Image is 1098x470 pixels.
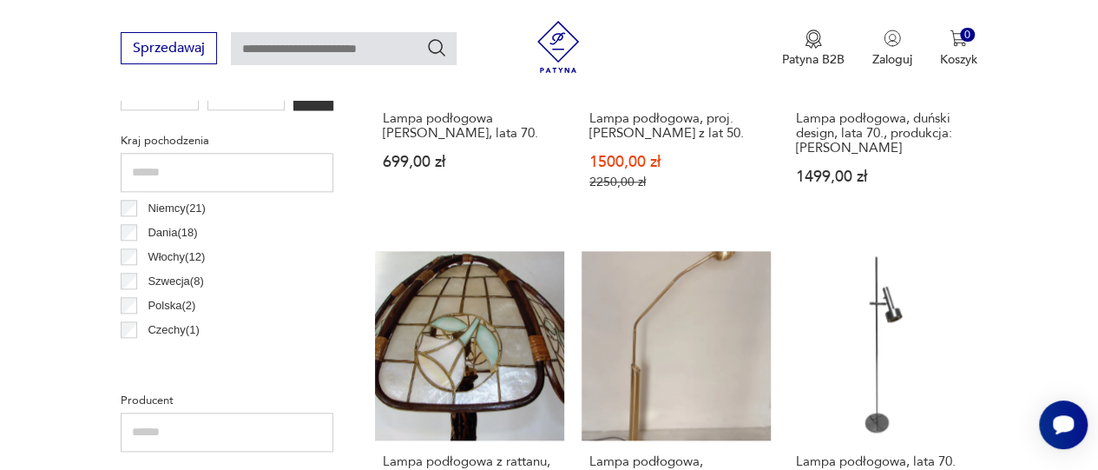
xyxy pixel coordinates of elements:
[872,51,912,68] p: Zaloguj
[148,321,199,340] p: Czechy ( 1 )
[796,454,970,469] h3: Lampa podłogowa, lata 70.
[148,248,205,267] p: Włochy ( 12 )
[383,155,556,169] p: 699,00 zł
[782,51,845,68] p: Patyna B2B
[532,21,584,73] img: Patyna - sklep z meblami i dekoracjami vintage
[383,111,556,141] h3: Lampa podłogowa [PERSON_NAME], lata 70.
[426,37,447,58] button: Szukaj
[1039,400,1088,449] iframe: Smartsupp widget button
[589,175,763,189] p: 2250,00 zł
[884,30,901,47] img: Ikonka użytkownika
[148,296,195,315] p: Polska ( 2 )
[589,111,763,141] h3: Lampa podłogowa, proj. [PERSON_NAME] z lat 50.
[782,30,845,68] button: Patyna B2B
[121,391,333,410] p: Producent
[121,131,333,150] p: Kraj pochodzenia
[796,169,970,184] p: 1499,00 zł
[940,51,977,68] p: Koszyk
[872,30,912,68] button: Zaloguj
[960,28,975,43] div: 0
[148,272,203,291] p: Szwecja ( 8 )
[121,43,217,56] a: Sprzedawaj
[121,32,217,64] button: Sprzedawaj
[950,30,967,47] img: Ikona koszyka
[148,199,206,218] p: Niemcy ( 21 )
[796,111,970,156] h3: Lampa podłogowa, duński design, lata 70., produkcja: [PERSON_NAME]
[148,223,197,242] p: Dania ( 18 )
[589,155,763,169] p: 1500,00 zł
[805,30,822,49] img: Ikona medalu
[940,30,977,68] button: 0Koszyk
[782,30,845,68] a: Ikona medaluPatyna B2B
